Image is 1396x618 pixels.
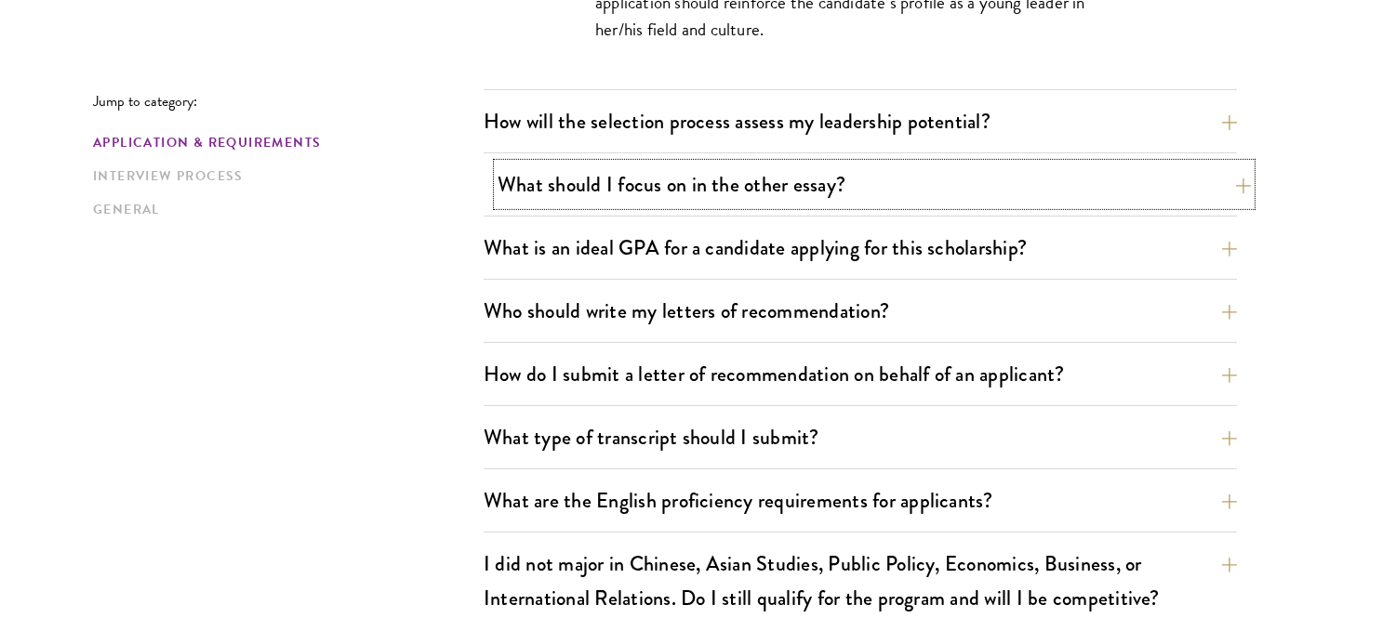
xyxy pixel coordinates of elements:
button: What is an ideal GPA for a candidate applying for this scholarship? [484,227,1237,269]
a: Application & Requirements [93,133,472,152]
button: What type of transcript should I submit? [484,416,1237,458]
button: What should I focus on in the other essay? [498,164,1251,205]
p: Jump to category: [93,93,484,110]
button: How do I submit a letter of recommendation on behalf of an applicant? [484,353,1237,395]
a: General [93,200,472,219]
a: Interview Process [93,166,472,186]
button: Who should write my letters of recommendation? [484,290,1237,332]
button: How will the selection process assess my leadership potential? [484,100,1237,142]
button: What are the English proficiency requirements for applicants? [484,480,1237,521]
